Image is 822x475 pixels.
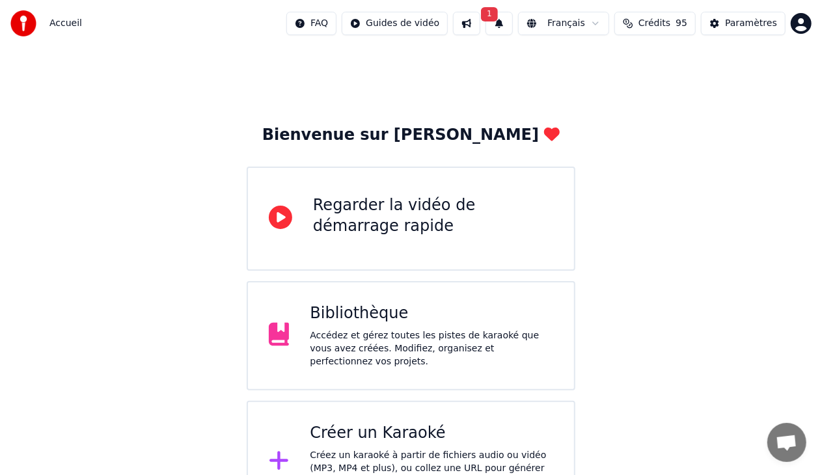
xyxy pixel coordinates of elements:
a: Ouvrir le chat [767,423,806,462]
button: FAQ [286,12,336,35]
button: Paramètres [701,12,786,35]
button: 1 [486,12,513,35]
div: Bienvenue sur [PERSON_NAME] [262,125,560,146]
span: 95 [676,17,687,30]
div: Paramètres [725,17,777,30]
img: youka [10,10,36,36]
nav: breadcrumb [49,17,82,30]
div: Regarder la vidéo de démarrage rapide [313,195,553,237]
span: Crédits [638,17,670,30]
button: Crédits95 [614,12,696,35]
div: Bibliothèque [310,303,553,324]
span: Accueil [49,17,82,30]
span: 1 [481,7,498,21]
div: Accédez et gérez toutes les pistes de karaoké que vous avez créées. Modifiez, organisez et perfec... [310,329,553,368]
div: Créer un Karaoké [310,423,553,444]
button: Guides de vidéo [342,12,448,35]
